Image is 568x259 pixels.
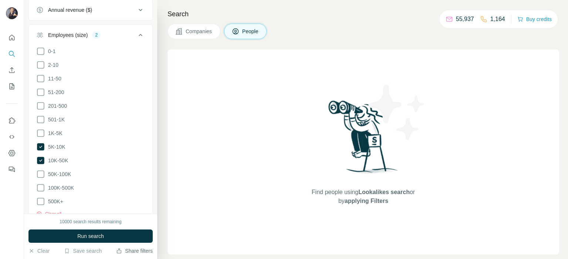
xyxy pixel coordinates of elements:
[6,130,18,144] button: Use Surfe API
[60,218,121,225] div: 10000 search results remaining
[45,75,61,82] span: 11-50
[490,15,505,24] p: 1,164
[6,47,18,61] button: Search
[325,99,402,181] img: Surfe Illustration - Woman searching with binoculars
[6,63,18,77] button: Enrich CSV
[45,61,58,69] span: 2-10
[345,198,388,204] span: applying Filters
[304,188,422,206] span: Find people using or by
[242,28,259,35] span: People
[45,116,65,123] span: 501-1K
[48,6,92,14] div: Annual revenue ($)
[45,143,65,151] span: 5K-10K
[6,146,18,160] button: Dashboard
[45,198,63,205] span: 500K+
[45,170,71,178] span: 50K-100K
[186,28,213,35] span: Companies
[517,14,552,24] button: Buy credits
[29,26,152,47] button: Employees (size)2
[116,247,153,255] button: Share filters
[6,163,18,176] button: Feedback
[64,247,102,255] button: Save search
[168,9,559,19] h4: Search
[358,189,410,195] span: Lookalikes search
[6,114,18,127] button: Use Surfe on LinkedIn
[28,229,153,243] button: Run search
[48,31,88,39] div: Employees (size)
[45,184,74,191] span: 100K-500K
[29,1,152,19] button: Annual revenue ($)
[77,232,104,240] span: Run search
[6,80,18,93] button: My lists
[45,129,62,137] span: 1K-5K
[6,7,18,19] img: Avatar
[28,247,50,255] button: Clear
[36,211,61,217] button: Clear all
[92,32,101,38] div: 2
[364,79,430,145] img: Surfe Illustration - Stars
[45,89,64,96] span: 51-200
[45,102,67,110] span: 201-500
[45,48,55,55] span: 0-1
[456,15,474,24] p: 55,937
[45,157,68,164] span: 10K-50K
[6,31,18,44] button: Quick start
